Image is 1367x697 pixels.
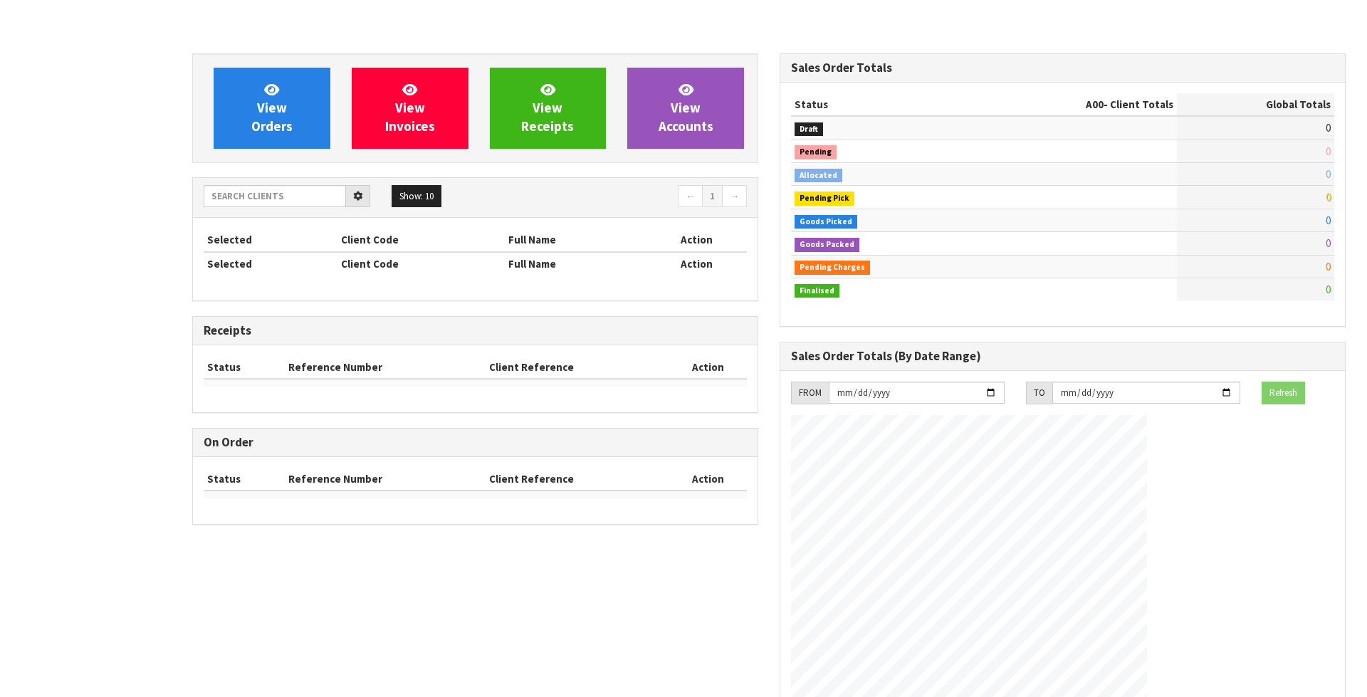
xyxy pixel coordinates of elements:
span: View Accounts [659,81,713,135]
div: FROM [791,382,829,404]
h3: Sales Order Totals (By Date Range) [791,350,1334,363]
span: View Invoices [385,81,435,135]
th: Full Name [505,252,646,275]
a: ViewReceipts [490,68,607,149]
h3: Receipts [204,324,747,337]
span: 0 [1326,236,1331,250]
span: Draft [795,122,823,137]
a: 1 [702,185,723,208]
th: Action [669,356,747,379]
span: 0 [1326,214,1331,227]
nav: Page navigation [486,185,747,210]
span: A00 [1086,98,1104,111]
a: ViewInvoices [352,68,468,149]
th: Status [791,93,970,116]
span: Pending Pick [795,192,854,206]
span: 0 [1326,145,1331,158]
span: Allocated [795,169,842,183]
a: ViewOrders [214,68,330,149]
span: 0 [1326,167,1331,181]
span: Goods Packed [795,238,859,252]
th: Client Code [337,229,505,251]
button: Refresh [1262,382,1305,404]
th: Full Name [505,229,646,251]
th: Reference Number [285,356,486,379]
h3: Sales Order Totals [791,61,1334,75]
th: Action [669,468,747,491]
th: Client Reference [486,468,669,491]
a: → [722,185,747,208]
th: Status [204,356,285,379]
th: Selected [204,252,337,275]
span: Pending Charges [795,261,870,275]
span: 0 [1326,190,1331,204]
th: Action [646,252,747,275]
button: Show: 10 [392,185,441,208]
th: Reference Number [285,468,486,491]
span: View Receipts [521,81,574,135]
span: 0 [1326,121,1331,135]
span: 0 [1326,283,1331,296]
span: Pending [795,145,837,159]
th: - Client Totals [970,93,1177,116]
span: 0 [1326,260,1331,273]
th: Selected [204,229,337,251]
a: ← [678,185,703,208]
span: Goods Picked [795,215,857,229]
h3: On Order [204,436,747,449]
th: Client Code [337,252,505,275]
a: ViewAccounts [627,68,744,149]
th: Global Totals [1177,93,1334,116]
span: View Orders [251,81,293,135]
th: Status [204,468,285,491]
span: Finalised [795,284,839,298]
div: TO [1026,382,1052,404]
input: Search clients [204,185,346,207]
th: Client Reference [486,356,669,379]
th: Action [646,229,747,251]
